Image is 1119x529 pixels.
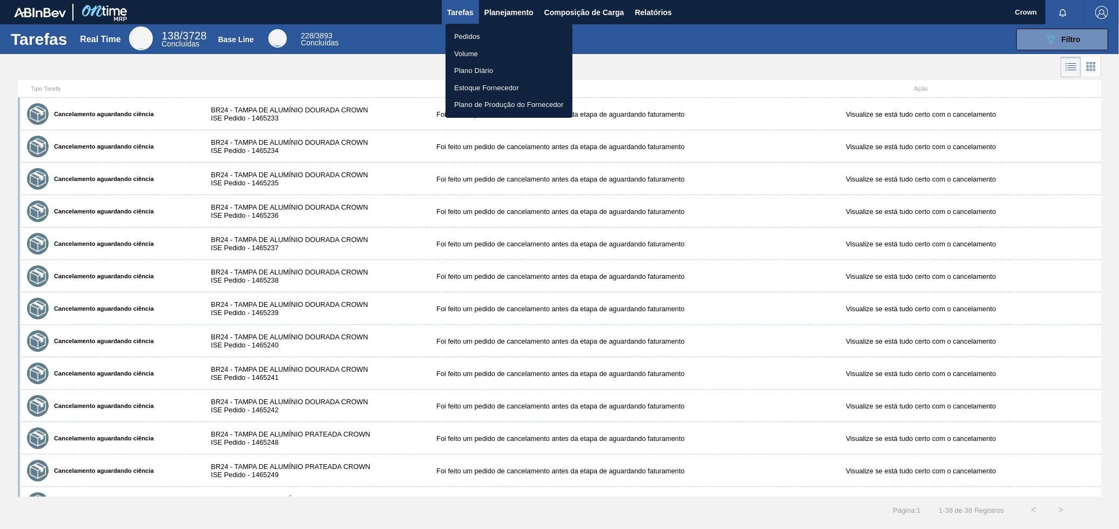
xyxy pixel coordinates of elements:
[446,28,572,45] a: Pedidos
[446,79,572,97] a: Estoque Fornecedor
[446,96,572,113] a: Plano de Produção do Fornecedor
[446,62,572,79] a: Plano Diário
[446,45,572,63] a: Volume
